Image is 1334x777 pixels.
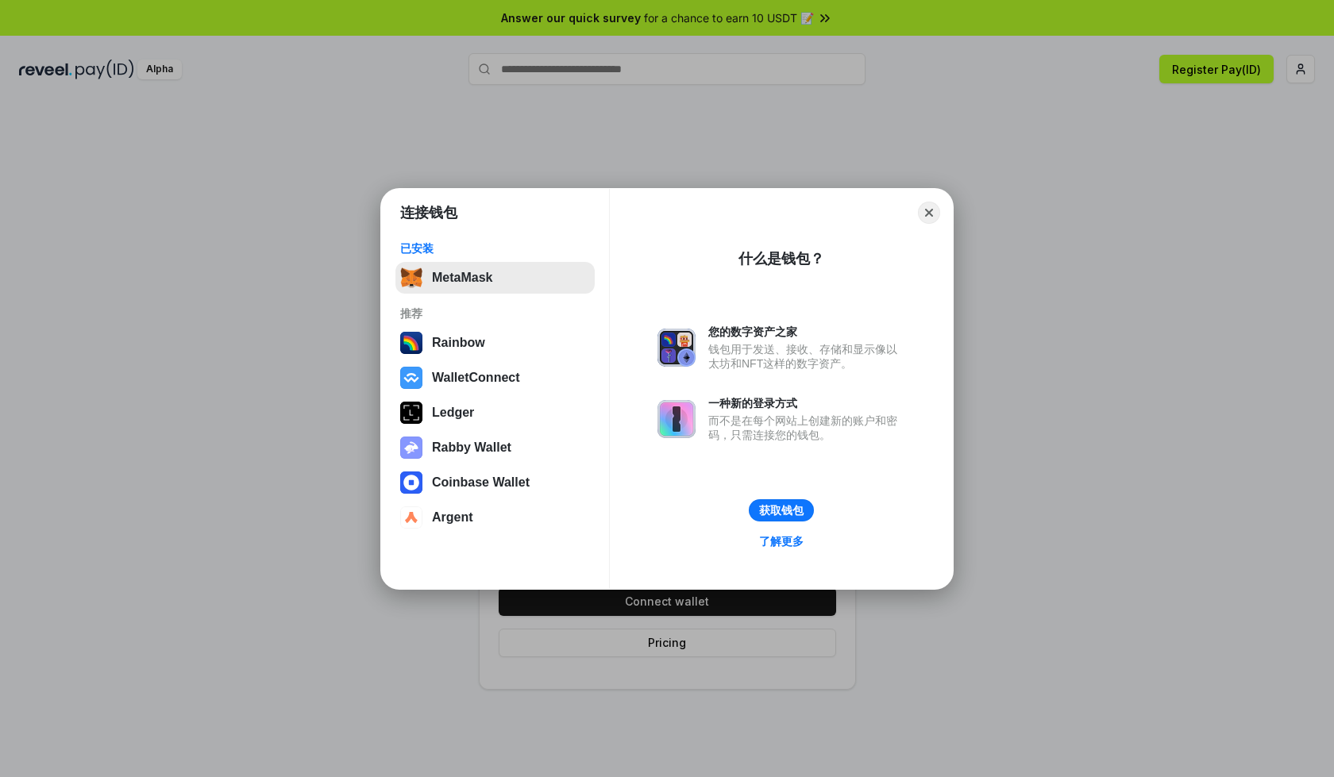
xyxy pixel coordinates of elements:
[738,249,824,268] div: 什么是钱包？
[657,400,696,438] img: svg+xml,%3Csvg%20xmlns%3D%22http%3A%2F%2Fwww.w3.org%2F2000%2Fsvg%22%20fill%3D%22none%22%20viewBox...
[708,396,905,410] div: 一种新的登录方式
[918,202,940,224] button: Close
[400,506,422,529] img: svg+xml,%3Csvg%20width%3D%2228%22%20height%3D%2228%22%20viewBox%3D%220%200%2028%2028%22%20fill%3D...
[395,432,595,464] button: Rabby Wallet
[400,332,422,354] img: svg+xml,%3Csvg%20width%3D%22120%22%20height%3D%22120%22%20viewBox%3D%220%200%20120%20120%22%20fil...
[759,534,804,548] div: 了解更多
[400,402,422,424] img: svg+xml,%3Csvg%20xmlns%3D%22http%3A%2F%2Fwww.w3.org%2F2000%2Fsvg%22%20width%3D%2228%22%20height%3...
[432,271,492,285] div: MetaMask
[432,510,473,525] div: Argent
[750,531,813,552] a: 了解更多
[400,306,590,321] div: 推荐
[395,502,595,533] button: Argent
[749,499,814,521] button: 获取钱包
[395,262,595,294] button: MetaMask
[432,475,530,490] div: Coinbase Wallet
[395,362,595,394] button: WalletConnect
[395,467,595,498] button: Coinbase Wallet
[432,371,520,385] div: WalletConnect
[395,397,595,429] button: Ledger
[708,342,905,371] div: 钱包用于发送、接收、存储和显示像以太坊和NFT这样的数字资产。
[657,329,696,367] img: svg+xml,%3Csvg%20xmlns%3D%22http%3A%2F%2Fwww.w3.org%2F2000%2Fsvg%22%20fill%3D%22none%22%20viewBox...
[400,367,422,389] img: svg+xml,%3Csvg%20width%3D%2228%22%20height%3D%2228%22%20viewBox%3D%220%200%2028%2028%22%20fill%3D...
[400,471,422,494] img: svg+xml,%3Csvg%20width%3D%2228%22%20height%3D%2228%22%20viewBox%3D%220%200%2028%2028%22%20fill%3D...
[400,203,457,222] h1: 连接钱包
[400,437,422,459] img: svg+xml,%3Csvg%20xmlns%3D%22http%3A%2F%2Fwww.w3.org%2F2000%2Fsvg%22%20fill%3D%22none%22%20viewBox...
[708,414,905,442] div: 而不是在每个网站上创建新的账户和密码，只需连接您的钱包。
[400,241,590,256] div: 已安装
[400,267,422,289] img: svg+xml,%3Csvg%20fill%3D%22none%22%20height%3D%2233%22%20viewBox%3D%220%200%2035%2033%22%20width%...
[395,327,595,359] button: Rainbow
[759,503,804,517] div: 获取钱包
[432,440,511,455] div: Rabby Wallet
[432,406,474,420] div: Ledger
[432,336,485,350] div: Rainbow
[708,325,905,339] div: 您的数字资产之家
